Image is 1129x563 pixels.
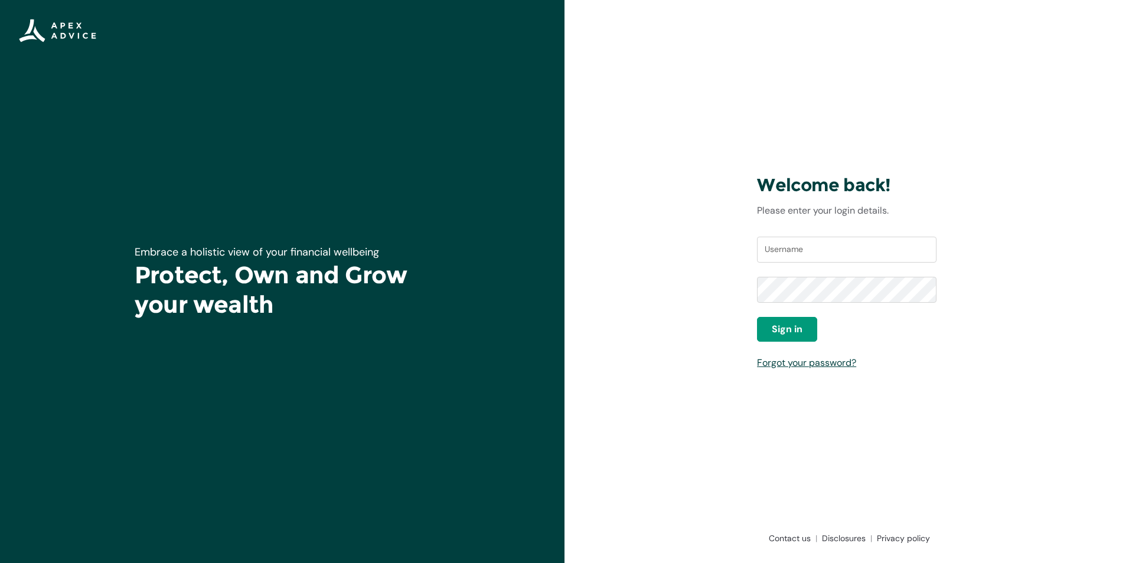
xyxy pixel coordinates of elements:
h1: Protect, Own and Grow your wealth [135,260,430,319]
a: Disclosures [817,532,872,544]
h3: Welcome back! [757,174,937,197]
button: Sign in [757,317,817,342]
a: Contact us [764,532,817,544]
span: Embrace a holistic view of your financial wellbeing [135,245,379,259]
input: Username [757,237,937,263]
a: Forgot your password? [757,356,856,369]
img: Apex Advice Group [19,19,96,42]
a: Privacy policy [872,532,930,544]
p: Please enter your login details. [757,204,937,218]
span: Sign in [772,322,802,336]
